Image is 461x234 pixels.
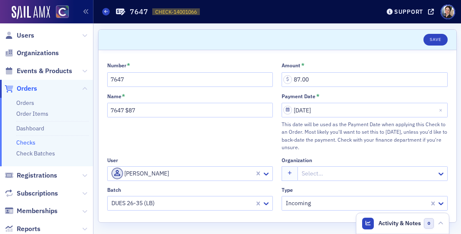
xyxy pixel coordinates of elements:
[17,66,72,76] span: Events & Products
[301,62,305,69] abbr: This field is required
[122,93,125,100] abbr: This field is required
[5,224,40,234] a: Reports
[50,5,69,20] a: View Homepage
[17,171,57,180] span: Registrations
[16,125,44,132] a: Dashboard
[282,157,312,163] div: Organization
[423,34,447,46] button: Save
[17,48,59,58] span: Organizations
[5,189,58,198] a: Subscriptions
[282,93,315,99] div: Payment Date
[441,5,455,19] span: Profile
[16,139,35,146] a: Checks
[17,189,58,198] span: Subscriptions
[5,31,34,40] a: Users
[424,218,434,229] span: 0
[155,8,197,15] span: CHECK-14001066
[316,93,320,100] abbr: This field is required
[107,93,121,99] div: Name
[5,206,58,216] a: Memberships
[56,5,69,18] img: SailAMX
[5,66,72,76] a: Events & Products
[16,110,48,117] a: Order Items
[394,8,423,15] div: Support
[107,157,118,163] div: User
[436,103,448,117] button: Close
[17,224,40,234] span: Reports
[107,187,121,193] div: Batch
[107,62,126,69] div: Number
[282,62,300,69] div: Amount
[127,62,130,69] abbr: This field is required
[111,168,253,179] div: [PERSON_NAME]
[282,103,448,117] input: MM/DD/YYYY
[17,206,58,216] span: Memberships
[282,72,448,87] input: 0.00
[130,7,148,17] h1: 7647
[17,31,34,40] span: Users
[17,84,37,93] span: Orders
[12,6,50,19] img: SailAMX
[282,187,293,193] div: Type
[5,171,57,180] a: Registrations
[16,150,55,157] a: Check Batches
[5,48,59,58] a: Organizations
[16,99,34,107] a: Orders
[282,120,448,151] div: This date will be used as the Payment Date when applying this Check to an Order. Most likely you'...
[378,219,421,228] span: Activity & Notes
[5,84,37,93] a: Orders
